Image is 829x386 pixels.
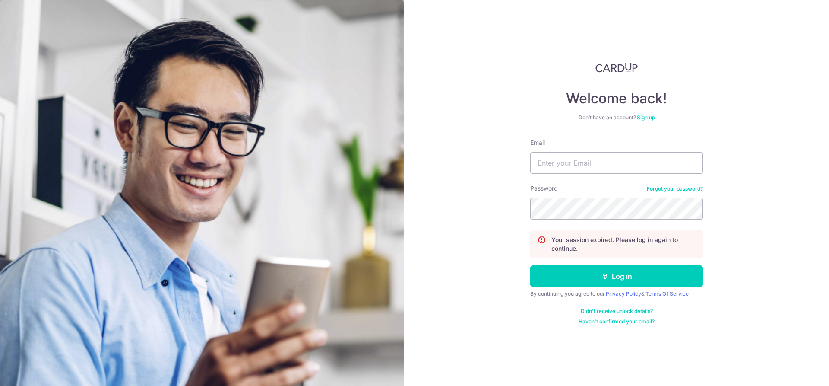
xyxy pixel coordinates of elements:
label: Password [530,184,558,193]
a: Sign up [637,114,655,121]
input: Enter your Email [530,152,703,174]
a: Didn't receive unlock details? [581,308,653,315]
div: By continuing you agree to our & [530,290,703,297]
label: Email [530,138,545,147]
a: Privacy Policy [606,290,641,297]
div: Don’t have an account? [530,114,703,121]
p: Your session expired. Please log in again to continue. [551,236,696,253]
a: Forgot your password? [647,185,703,192]
a: Terms Of Service [645,290,689,297]
img: CardUp Logo [595,62,638,73]
h4: Welcome back! [530,90,703,107]
button: Log in [530,265,703,287]
a: Haven't confirmed your email? [579,318,655,325]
